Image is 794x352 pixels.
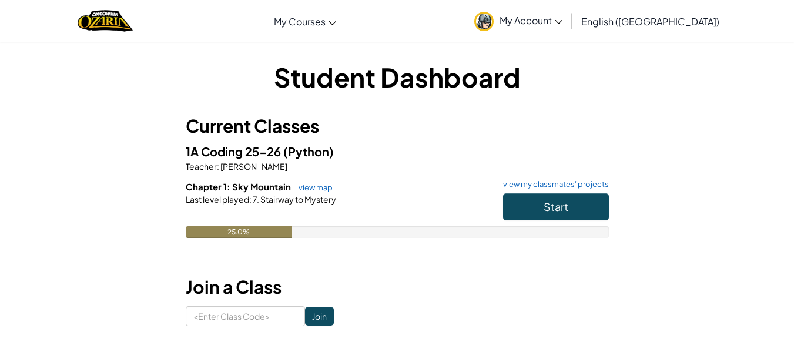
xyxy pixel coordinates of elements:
span: Stairway to Mystery [259,194,336,205]
span: Teacher [186,161,217,172]
input: Join [305,307,334,326]
span: : [249,194,252,205]
span: My Account [500,14,562,26]
a: English ([GEOGRAPHIC_DATA]) [575,5,725,37]
span: Start [544,200,568,213]
span: : [217,161,219,172]
a: Ozaria by CodeCombat logo [78,9,132,33]
a: My Courses [268,5,342,37]
span: (Python) [283,144,334,159]
img: avatar [474,12,494,31]
button: Start [503,193,609,220]
span: [PERSON_NAME] [219,161,287,172]
a: My Account [468,2,568,39]
h1: Student Dashboard [186,59,609,95]
a: view map [293,183,333,192]
span: 1A Coding 25-26 [186,144,283,159]
h3: Current Classes [186,113,609,139]
span: English ([GEOGRAPHIC_DATA]) [581,15,719,28]
span: 7. [252,194,259,205]
h3: Join a Class [186,274,609,300]
a: view my classmates' projects [497,180,609,188]
input: <Enter Class Code> [186,306,305,326]
img: Home [78,9,132,33]
span: Chapter 1: Sky Mountain [186,181,293,192]
span: My Courses [274,15,326,28]
span: Last level played [186,194,249,205]
div: 25.0% [186,226,292,238]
